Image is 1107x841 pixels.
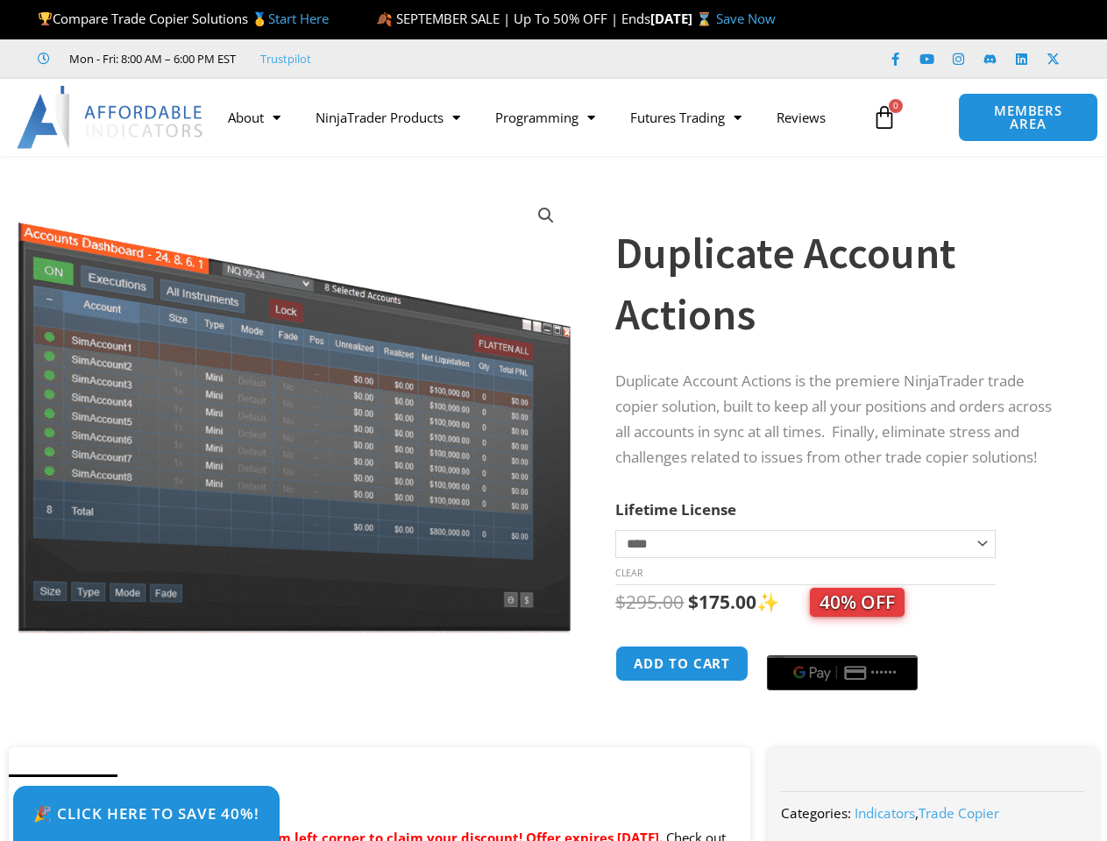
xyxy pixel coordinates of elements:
[13,187,575,633] img: Screenshot 2024-08-26 15414455555
[615,567,642,579] a: Clear options
[38,10,329,27] span: Compare Trade Copier Solutions 🥇
[615,223,1063,345] h1: Duplicate Account Actions
[268,10,329,27] a: Start Here
[530,200,562,231] a: View full-screen image gallery
[756,590,905,614] span: ✨
[615,590,684,614] bdi: 295.00
[210,97,863,138] nav: Menu
[650,10,716,27] strong: [DATE] ⌛
[613,97,759,138] a: Futures Trading
[889,99,903,113] span: 0
[759,97,843,138] a: Reviews
[210,97,298,138] a: About
[716,10,776,27] a: Save Now
[846,92,923,143] a: 0
[615,369,1063,470] p: Duplicate Account Actions is the premiere NinjaTrader trade copier solution, built to keep all yo...
[478,97,613,138] a: Programming
[615,646,749,682] button: Add to cart
[17,86,205,149] img: LogoAI | Affordable Indicators – NinjaTrader
[976,104,1079,131] span: MEMBERS AREA
[376,10,650,27] span: 🍂 SEPTEMBER SALE | Up To 50% OFF | Ends
[871,667,898,679] text: ••••••
[767,655,918,690] button: Buy with GPay
[763,643,921,645] iframe: Secure payment input frame
[260,48,311,69] a: Trustpilot
[65,48,236,69] span: Mon - Fri: 8:00 AM – 6:00 PM EST
[615,499,736,519] label: Lifetime License
[615,590,626,614] span: $
[13,786,280,841] a: 🎉 Click Here to save 40%!
[39,12,52,25] img: 🏆
[688,590,756,614] bdi: 175.00
[688,590,699,614] span: $
[298,97,478,138] a: NinjaTrader Products
[958,93,1097,142] a: MEMBERS AREA
[810,588,905,617] span: 40% OFF
[9,774,117,809] a: Description
[33,806,259,821] span: 🎉 Click Here to save 40%!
